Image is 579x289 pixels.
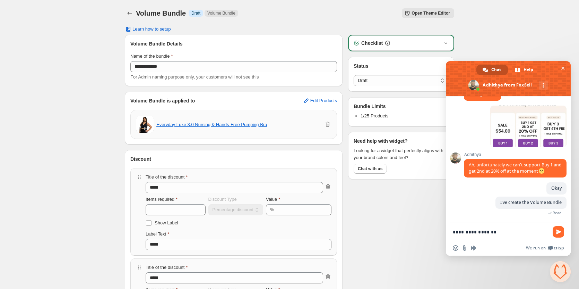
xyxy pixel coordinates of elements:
[208,196,237,203] label: Discount Type
[524,65,533,75] span: Help
[310,98,337,104] span: Edit Products
[559,65,567,72] span: Close chat
[130,40,337,47] h3: Volume Bundle Details
[354,103,386,110] h3: Bundle Limits
[266,196,280,203] label: Value
[361,113,388,118] span: 1/25 Products
[453,245,458,251] span: Insert an emoji
[136,9,186,17] h1: Volume Bundle
[358,166,382,172] span: Chat with us
[299,95,341,106] button: Edit Products
[553,226,564,238] span: Send
[469,162,562,174] span: Ah, unfortunately we can't support Buy 1 and get 2nd at 20% off at the moment
[471,245,476,251] span: Audio message
[354,164,387,174] button: Chat with us
[136,116,154,133] img: Everyday Luxe 3.0 Nursing & Hands-Free Pumping Bra
[270,206,274,213] div: %
[402,8,454,18] a: Open Theme Editor
[132,26,171,32] span: Learn how to setup
[156,122,267,127] button: Everyday Luxe 3.0 Nursing & Hands-Free Pumping Bra
[464,152,567,157] span: Adhithya
[354,147,449,161] span: Looking for a widget that perfectly aligns with your brand colors and feel?
[130,97,195,104] h3: Volume Bundle is applied to
[491,65,501,75] span: Chat
[554,245,564,251] span: Crisp
[146,196,178,203] label: Items required
[130,156,151,163] h3: Discount
[146,174,188,181] label: Title of the discount
[509,65,540,75] a: Help
[500,199,562,205] span: I've create the Volume Bundle
[462,245,467,251] span: Send a file
[146,231,169,238] label: Label Text
[130,53,173,60] label: Name of the bundle
[551,185,562,191] span: Okay
[361,40,383,47] h3: Checklist
[354,63,449,69] h3: Status
[412,10,450,16] span: Open Theme Editor
[207,10,235,16] span: Volume Bundle
[550,261,571,282] a: Close chat
[155,220,178,225] span: Show Label
[191,10,200,16] span: Draft
[354,138,408,144] h3: Need help with widget?
[526,245,546,251] span: We run on
[526,245,564,251] a: We run onCrisp
[125,8,135,18] button: Back
[453,223,550,240] textarea: Compose your message...
[130,74,259,80] span: For Admin naming purpose only, your customers will not see this
[476,65,508,75] a: Chat
[553,210,562,215] span: Read
[146,264,188,271] label: Title of the discount
[121,24,175,34] button: Learn how to setup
